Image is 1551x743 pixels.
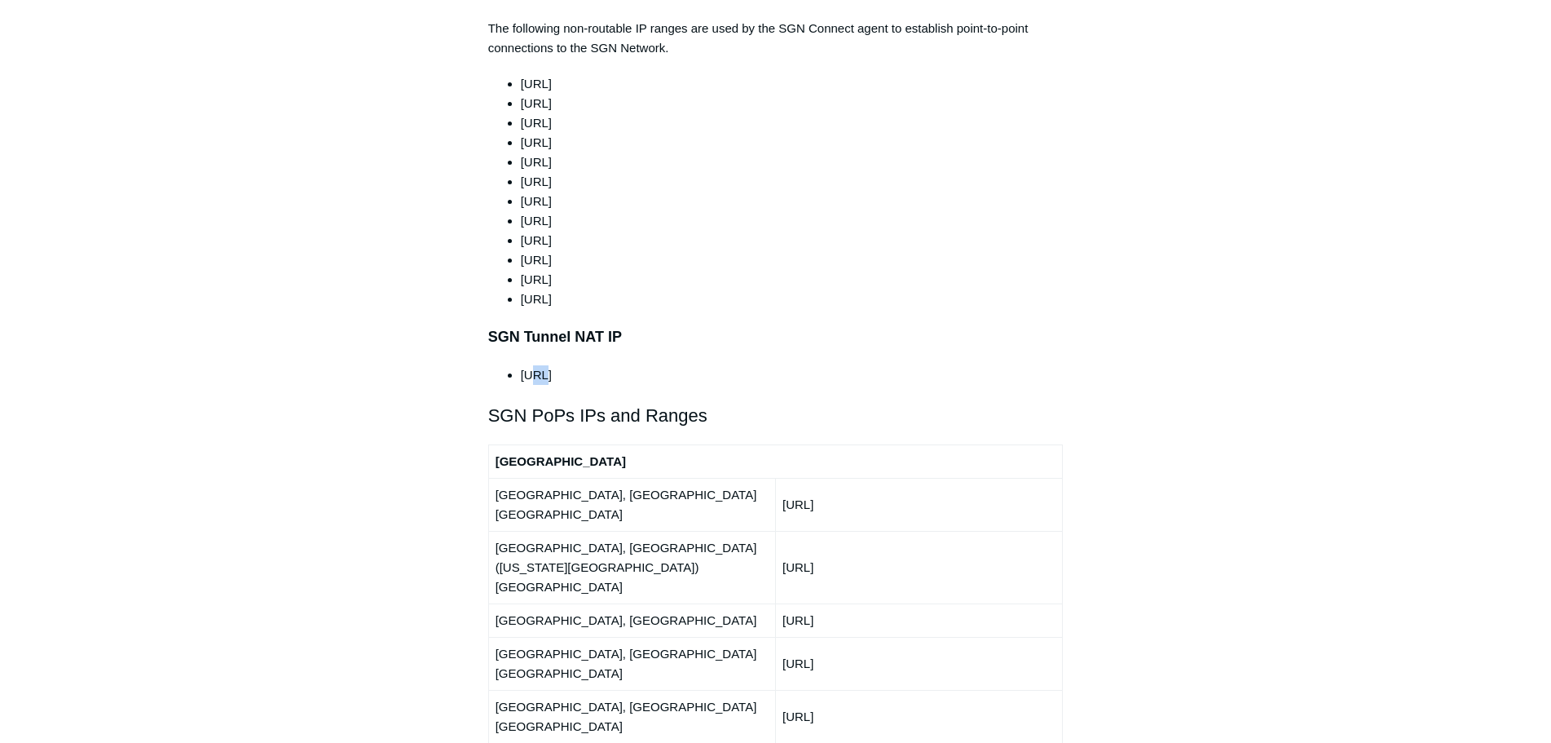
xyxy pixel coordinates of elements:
strong: [GEOGRAPHIC_DATA] [496,454,626,468]
p: The following non-routable IP ranges are used by the SGN Connect agent to establish point-to-poin... [488,19,1064,58]
li: [URL] [521,153,1064,172]
span: [URL] [521,194,552,208]
span: [URL] [521,272,552,286]
td: [GEOGRAPHIC_DATA], [GEOGRAPHIC_DATA] ([US_STATE][GEOGRAPHIC_DATA]) [GEOGRAPHIC_DATA] [488,531,775,604]
li: [URL] [521,290,1064,309]
td: [GEOGRAPHIC_DATA], [GEOGRAPHIC_DATA] [GEOGRAPHIC_DATA] [488,478,775,531]
span: [URL] [521,214,552,228]
span: [URL] [521,253,552,267]
td: [URL] [775,604,1062,637]
h2: SGN PoPs IPs and Ranges [488,401,1064,430]
td: [URL] [775,478,1062,531]
li: [URL] [521,113,1064,133]
td: [GEOGRAPHIC_DATA], [GEOGRAPHIC_DATA] [GEOGRAPHIC_DATA] [488,637,775,690]
td: [URL] [775,531,1062,604]
li: [URL] [521,94,1064,113]
li: [URL] [521,365,1064,385]
span: [URL] [521,233,552,247]
td: [URL] [775,637,1062,690]
h3: SGN Tunnel NAT IP [488,325,1064,349]
td: [GEOGRAPHIC_DATA], [GEOGRAPHIC_DATA] [488,604,775,637]
li: [URL] [521,172,1064,192]
td: [URL] [775,690,1062,743]
li: [URL] [521,133,1064,153]
span: [URL] [521,77,552,91]
td: [GEOGRAPHIC_DATA], [GEOGRAPHIC_DATA] [GEOGRAPHIC_DATA] [488,690,775,743]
